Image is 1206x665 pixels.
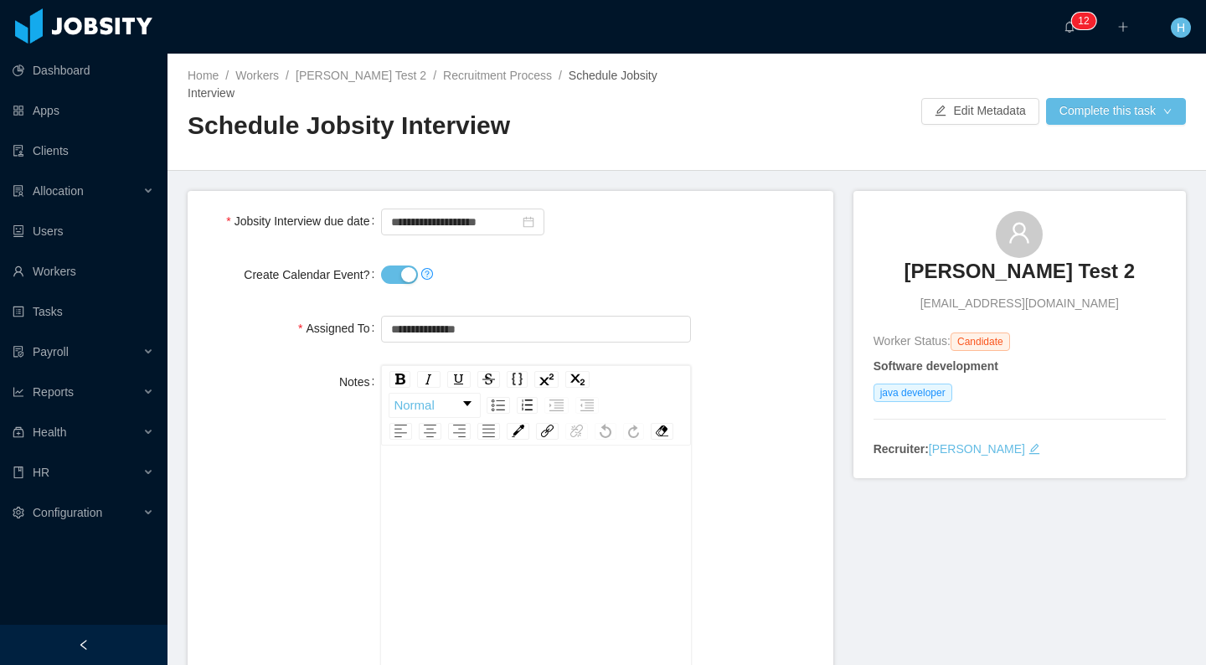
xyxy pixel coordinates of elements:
div: Link [536,423,559,440]
a: icon: appstoreApps [13,94,154,127]
div: rdw-link-control [533,423,591,440]
a: Block Type [389,394,480,417]
div: Unordered [487,397,510,414]
div: rdw-dropdown [389,393,481,418]
span: / [225,69,229,82]
i: icon: bell [1064,21,1075,33]
i: icon: book [13,467,24,478]
div: Center [419,423,441,440]
span: / [286,69,289,82]
div: rdw-remove-control [647,423,677,440]
span: Reports [33,385,74,399]
div: Strikethrough [477,371,500,388]
i: icon: plus [1117,21,1129,33]
label: Jobsity Interview due date [226,214,381,228]
div: Ordered [517,397,538,414]
label: Notes [339,375,381,389]
span: [EMAIL_ADDRESS][DOMAIN_NAME] [920,295,1119,312]
div: rdw-history-control [591,423,647,440]
a: Workers [235,69,279,82]
div: Left [389,423,412,440]
a: [PERSON_NAME] [929,442,1025,456]
span: / [433,69,436,82]
h2: Schedule Jobsity Interview [188,109,687,143]
label: Assigned To [298,322,381,335]
a: icon: auditClients [13,134,154,168]
a: icon: userWorkers [13,255,154,288]
i: icon: edit [1028,443,1040,455]
a: icon: robotUsers [13,214,154,248]
span: Health [33,425,66,439]
div: Justify [477,423,500,440]
div: Superscript [534,371,559,388]
div: Indent [544,397,569,414]
div: Unlink [565,423,588,440]
i: icon: solution [13,185,24,197]
button: icon: editEdit Metadata [921,98,1038,125]
a: icon: profileTasks [13,295,154,328]
i: icon: calendar [523,216,534,228]
div: rdw-block-control [386,393,483,418]
a: Recruitment Process [443,69,552,82]
span: Payroll [33,345,69,358]
i: icon: file-protect [13,346,24,358]
i: icon: question-circle [421,268,433,280]
a: [PERSON_NAME] Test 2 [904,258,1136,295]
i: icon: setting [13,507,24,518]
div: Outdent [575,397,599,414]
div: Redo [623,423,644,440]
div: rdw-list-control [483,393,602,418]
span: Configuration [33,506,102,519]
span: H [1177,18,1185,38]
span: Normal [394,389,434,422]
div: Remove [651,423,673,440]
div: Underline [447,371,471,388]
button: Complete this taskicon: down [1046,98,1186,125]
div: rdw-toolbar [381,365,690,446]
div: Undo [595,423,616,440]
a: icon: pie-chartDashboard [13,54,154,87]
p: 2 [1084,13,1090,29]
div: Monospace [507,371,528,388]
span: HR [33,466,49,479]
div: rdw-textalign-control [386,423,503,440]
button: Create Calendar Event? [381,265,418,284]
div: rdw-color-picker [503,423,533,440]
p: 1 [1078,13,1084,29]
div: Italic [417,371,441,388]
span: java developer [874,384,952,402]
div: Bold [389,371,410,388]
i: icon: line-chart [13,386,24,398]
span: / [559,69,562,82]
span: Worker Status: [874,334,951,348]
i: icon: medicine-box [13,426,24,438]
h3: [PERSON_NAME] Test 2 [904,258,1136,285]
label: Create Calendar Event? [244,268,381,281]
strong: Software development [874,359,998,373]
span: Allocation [33,184,84,198]
a: Home [188,69,219,82]
sup: 12 [1071,13,1095,29]
strong: Recruiter: [874,442,929,456]
div: Right [448,423,471,440]
i: icon: user [1008,221,1031,245]
span: Candidate [951,332,1010,351]
a: [PERSON_NAME] Test 2 [296,69,426,82]
div: rdw-inline-control [386,371,593,388]
div: Subscript [565,371,590,388]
